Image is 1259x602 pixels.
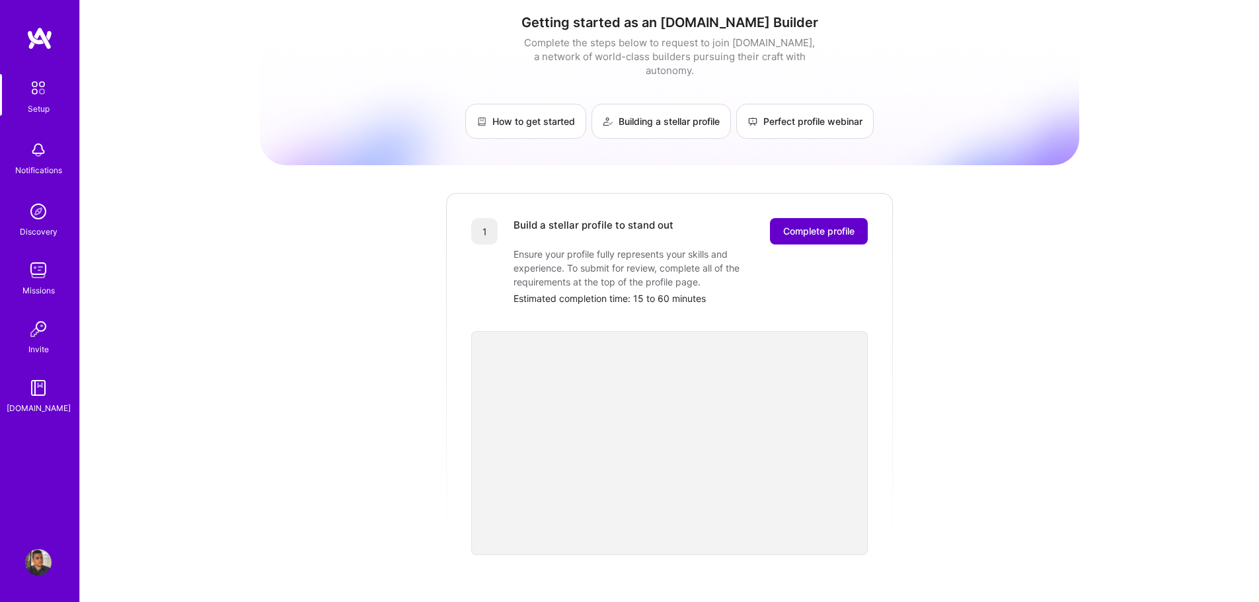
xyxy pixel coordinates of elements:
[747,116,758,127] img: Perfect profile webinar
[514,291,868,305] div: Estimated completion time: 15 to 60 minutes
[25,375,52,401] img: guide book
[25,198,52,225] img: discovery
[260,15,1079,30] h1: Getting started as an [DOMAIN_NAME] Builder
[22,283,55,297] div: Missions
[25,549,52,576] img: User Avatar
[15,163,62,177] div: Notifications
[465,104,586,139] a: How to get started
[22,549,55,576] a: User Avatar
[25,257,52,283] img: teamwork
[521,36,818,77] div: Complete the steps below to request to join [DOMAIN_NAME], a network of world-class builders purs...
[591,104,731,139] a: Building a stellar profile
[770,218,868,245] button: Complete profile
[25,137,52,163] img: bell
[477,116,487,127] img: How to get started
[20,225,57,239] div: Discovery
[514,218,673,245] div: Build a stellar profile to stand out
[603,116,613,127] img: Building a stellar profile
[783,225,855,238] span: Complete profile
[25,316,52,342] img: Invite
[28,102,50,116] div: Setup
[471,218,498,245] div: 1
[24,74,52,102] img: setup
[471,331,868,555] iframe: video
[7,401,71,415] div: [DOMAIN_NAME]
[28,342,49,356] div: Invite
[26,26,53,50] img: logo
[514,247,778,289] div: Ensure your profile fully represents your skills and experience. To submit for review, complete a...
[736,104,874,139] a: Perfect profile webinar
